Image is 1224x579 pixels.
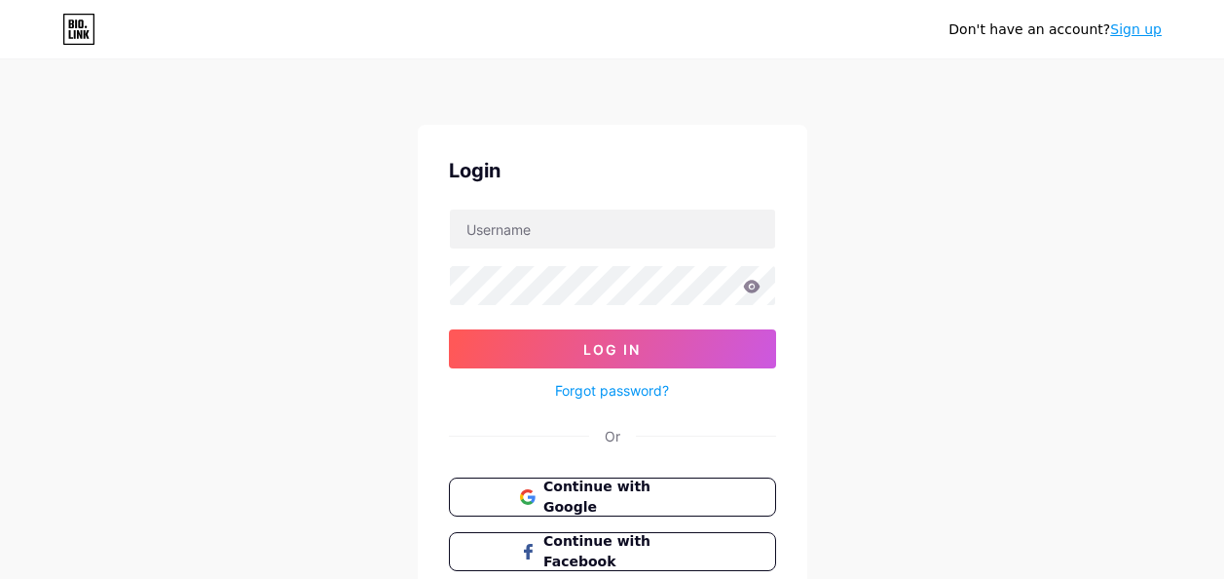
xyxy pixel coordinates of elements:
span: Continue with Facebook [543,531,704,572]
div: Or [605,426,620,446]
span: Log In [583,341,641,358]
div: Login [449,156,776,185]
button: Continue with Google [449,478,776,517]
button: Log In [449,329,776,368]
div: Don't have an account? [948,19,1162,40]
span: Continue with Google [543,477,704,518]
a: Sign up [1110,21,1162,37]
a: Forgot password? [555,380,669,401]
input: Username [450,210,775,249]
button: Continue with Facebook [449,532,776,571]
